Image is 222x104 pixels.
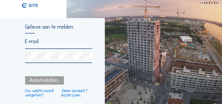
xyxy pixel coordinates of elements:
div: DE [216,2,218,4]
div: Aanmelden. [25,76,64,85]
img: C-SITE logo [22,3,37,8]
div: NL [206,2,210,4]
div: Gelieve aan te melden. [25,25,92,33]
a: Geen account? Inschrijven. [62,89,92,97]
div: FR [211,2,215,4]
input: E-mail [25,38,92,45]
a: Uw wachtwoord vergeten? [25,89,56,97]
div: EN [200,2,205,4]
